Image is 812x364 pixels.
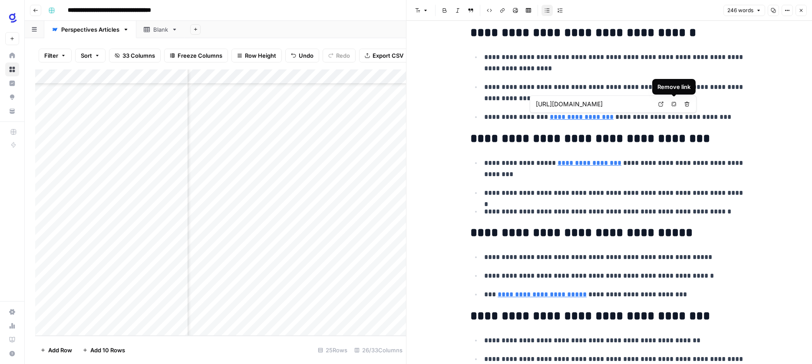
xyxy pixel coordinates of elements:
div: Blank [153,25,168,34]
a: Insights [5,76,19,90]
span: 246 words [727,7,753,14]
a: Home [5,49,19,62]
a: Blank [136,21,185,38]
span: Export CSV [373,51,403,60]
button: Workspace: Glean SEO Ops [5,7,19,29]
span: Add 10 Rows [90,346,125,354]
img: Glean SEO Ops Logo [5,10,21,26]
button: 33 Columns [109,49,161,62]
button: Sort [75,49,106,62]
button: Add Row [35,343,77,357]
a: Your Data [5,104,19,118]
a: Browse [5,62,19,76]
span: 33 Columns [122,51,155,60]
span: Sort [81,51,92,60]
a: Learning Hub [5,333,19,347]
span: Undo [299,51,314,60]
button: Undo [285,49,319,62]
button: Filter [39,49,72,62]
button: Help + Support [5,347,19,361]
div: Remove link [657,82,690,91]
a: Settings [5,305,19,319]
span: Add Row [48,346,72,354]
button: 246 words [723,5,765,16]
button: Add 10 Rows [77,343,130,357]
span: Freeze Columns [178,51,222,60]
div: 25 Rows [314,343,351,357]
span: Redo [336,51,350,60]
a: Perspectives Articles [44,21,136,38]
span: Row Height [245,51,276,60]
a: Opportunities [5,90,19,104]
div: Perspectives Articles [61,25,119,34]
span: Filter [44,51,58,60]
button: Export CSV [359,49,409,62]
button: Redo [323,49,356,62]
button: Freeze Columns [164,49,228,62]
button: Row Height [231,49,282,62]
div: 26/33 Columns [351,343,406,357]
a: Usage [5,319,19,333]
